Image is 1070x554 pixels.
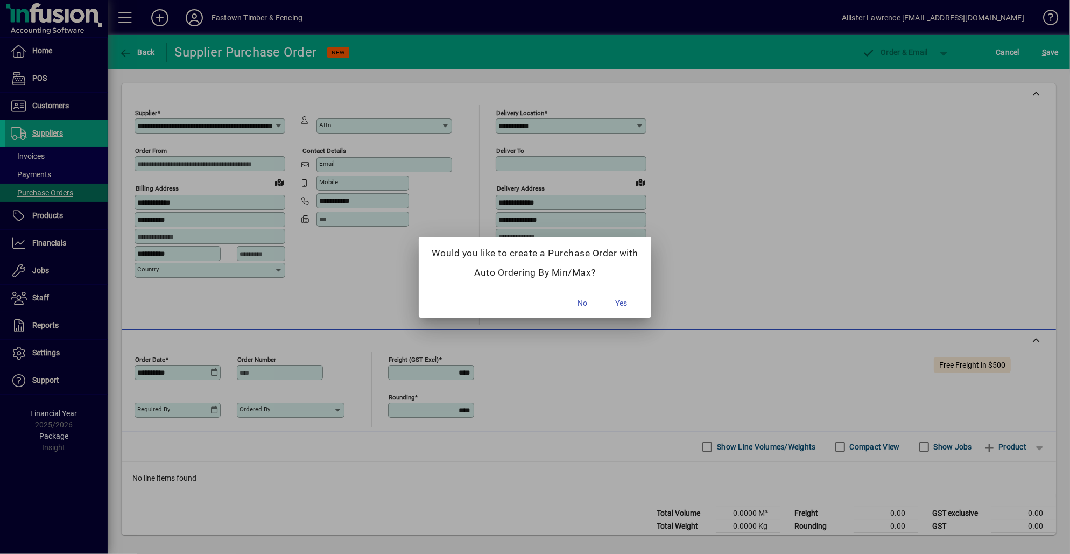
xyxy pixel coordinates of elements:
[578,298,587,309] span: No
[432,248,638,259] h5: Would you like to create a Purchase Order with
[565,294,600,313] button: No
[615,298,627,309] span: Yes
[604,294,638,313] button: Yes
[432,267,638,278] h5: Auto Ordering By Min/Max?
